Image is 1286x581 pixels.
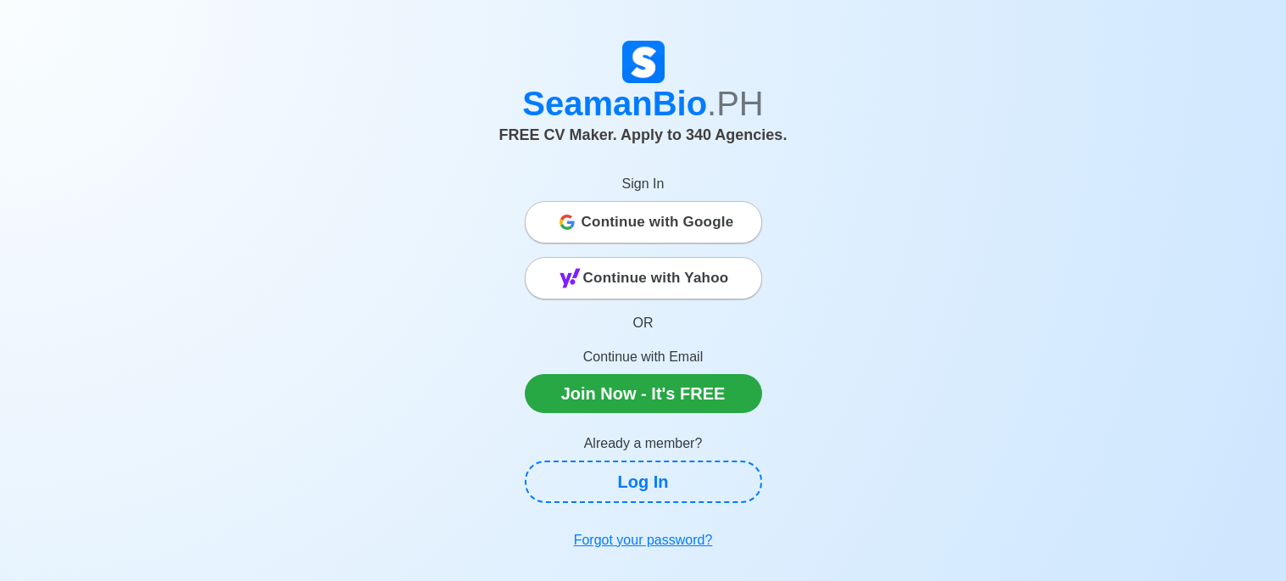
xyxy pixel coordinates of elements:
p: Sign In [525,174,762,194]
button: Continue with Yahoo [525,257,762,299]
u: Forgot your password? [574,533,713,547]
a: Forgot your password? [525,523,762,557]
span: FREE CV Maker. Apply to 340 Agencies. [499,126,788,143]
p: OR [525,313,762,333]
p: Continue with Email [525,347,762,367]
p: Already a member? [525,433,762,454]
span: .PH [707,85,764,122]
a: Log In [525,461,762,503]
span: Continue with Google [582,205,734,239]
button: Continue with Google [525,201,762,243]
img: Logo [622,41,665,83]
a: Join Now - It's FREE [525,374,762,413]
span: Continue with Yahoo [583,261,729,295]
h1: SeamanBio [173,83,1114,124]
